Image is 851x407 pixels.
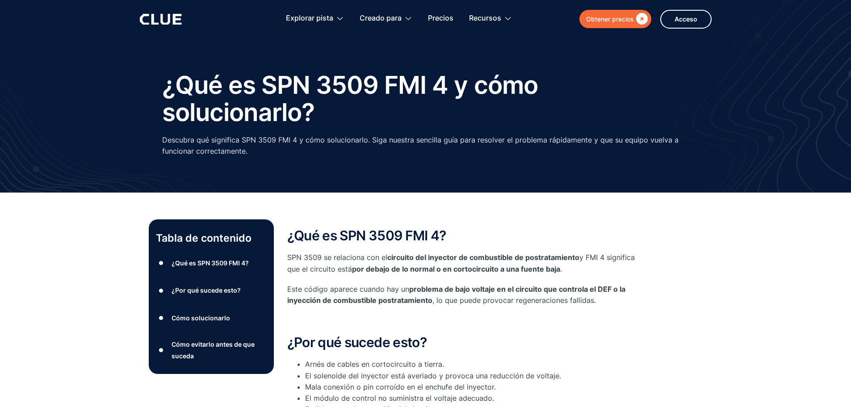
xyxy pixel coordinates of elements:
font: Recursos [469,13,501,22]
font: Precios [428,13,453,22]
font: ● [159,287,164,294]
font: Tabla de contenido [156,232,252,244]
a: ●Cómo evitarlo antes de que suceda [156,339,267,361]
font: ● [159,347,164,353]
font: ¿Por qué sucede esto? [287,334,427,350]
font: ¿Qué es SPN 3509 FMI 4? [287,227,446,243]
font: Arnés de cables en cortocircuito a tierra. [305,360,444,369]
font: por debajo de lo normal o en cortocircuito a una fuente baja [352,264,560,273]
font: Cómo evitarlo antes de que suceda [172,340,255,359]
font: Obtener precios [586,15,634,23]
div: Creado para [360,4,412,33]
font: ● [159,315,164,321]
font: Mala conexión o pin corroído en el enchufe del inyector. [305,382,496,391]
font: ¿Qué es SPN 3509 FMI 4? [172,259,249,267]
font: El módulo de control no suministra el voltaje adecuado. [305,394,494,403]
a: Precios [428,4,453,33]
div: Explorar pista [286,4,344,33]
font: SPN 3509 se relaciona con el [287,253,387,262]
a: ●¿Qué es SPN 3509 FMI 4? [156,256,267,270]
div: Recursos [469,4,512,33]
font: ¿Qué es SPN 3509 FMI 4 y cómo solucionarlo? [162,70,538,127]
font: . [560,264,562,273]
font:  [636,13,648,25]
font: circuito del inyector de combustible de postratamiento [387,253,579,262]
font: , lo que puede provocar regeneraciones fallidas. [432,296,596,305]
a: Acceso [660,10,712,29]
font: ● [159,260,164,266]
a: ●¿Por qué sucede esto? [156,284,267,297]
font: Cómo solucionarlo [172,314,230,322]
a: Obtener precios [579,10,651,28]
font: problema de bajo voltaje en el circuito que controla el DEF o la inyección de combustible postrat... [287,285,625,305]
font: Explorar pista [286,13,333,22]
font: El solenoide del inyector está averiado y provoca una reducción de voltaje. [305,371,561,380]
font: Acceso [675,15,697,23]
font: Descubra qué significa SPN 3509 FMI 4 y cómo solucionarlo. Siga nuestra sencilla guía para resolv... [162,135,679,155]
font: Este código aparece cuando hay un [287,285,409,294]
font: ¿Por qué sucede esto? [172,286,241,294]
a: ●Cómo solucionarlo [156,311,267,325]
font: y FMI 4 significa que el circuito está [287,253,635,273]
font: Creado para [360,13,402,22]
